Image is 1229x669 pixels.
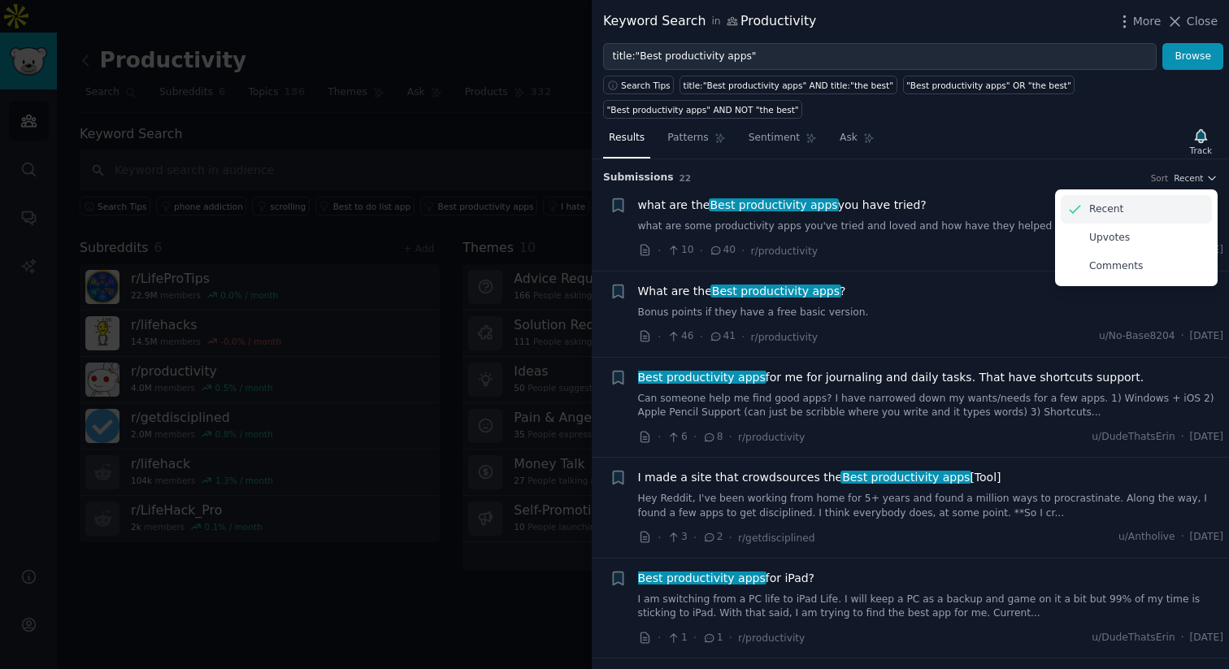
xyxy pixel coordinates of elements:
[751,332,818,343] span: r/productivity
[658,629,661,646] span: ·
[638,469,1001,486] a: I made a site that crowdsources theBest productivity apps[Tool]
[603,171,674,185] span: Submission s
[738,532,815,544] span: r/getdisciplined
[1151,172,1169,184] div: Sort
[749,131,800,146] span: Sentiment
[638,219,1224,234] a: what are some productivity apps you've tried and loved and how have they helped you?
[638,283,846,300] span: What are the ?
[834,125,880,159] a: Ask
[667,430,687,445] span: 6
[1190,430,1223,445] span: [DATE]
[1092,631,1175,645] span: u/DudeThatsErin
[667,530,687,545] span: 3
[1190,530,1223,545] span: [DATE]
[738,432,805,443] span: r/productivity
[1089,259,1143,274] p: Comments
[710,285,841,298] span: Best productivity apps
[603,100,802,119] a: "Best productivity apps" AND NOT "the best"
[693,529,697,546] span: ·
[1174,172,1218,184] button: Recent
[693,428,697,445] span: ·
[1190,145,1212,156] div: Track
[702,430,723,445] span: 8
[1181,530,1184,545] span: ·
[1089,231,1130,245] p: Upvotes
[729,529,732,546] span: ·
[667,243,693,258] span: 10
[638,570,815,587] span: for iPad?
[903,76,1075,94] a: "Best productivity apps" OR "the best"
[658,428,661,445] span: ·
[741,242,745,259] span: ·
[751,245,818,257] span: r/productivity
[638,197,927,214] a: what are theBest productivity appsyou have tried?
[658,242,661,259] span: ·
[1187,13,1218,30] span: Close
[680,173,692,183] span: 22
[607,104,799,115] div: "Best productivity apps" AND NOT "the best"
[906,80,1071,91] div: "Best productivity apps" OR "the best"
[603,125,650,159] a: Results
[1181,430,1184,445] span: ·
[603,11,816,32] div: Keyword Search Productivity
[1099,329,1175,344] span: u/No-Base8204
[1181,631,1184,645] span: ·
[636,571,767,584] span: Best productivity apps
[693,629,697,646] span: ·
[638,593,1224,621] a: I am switching from a PC life to iPad Life. I will keep a PC as a backup and game on it a bit but...
[1133,13,1162,30] span: More
[709,198,840,211] span: Best productivity apps
[636,371,767,384] span: Best productivity apps
[840,471,971,484] span: Best productivity apps
[1174,172,1203,184] span: Recent
[709,243,736,258] span: 40
[729,428,732,445] span: ·
[1190,631,1223,645] span: [DATE]
[638,392,1224,420] a: Can someone help me find good apps? I have narrowed down my wants/needs for a few apps. 1) Window...
[729,629,732,646] span: ·
[667,631,687,645] span: 1
[638,469,1001,486] span: I made a site that crowdsources the [Tool]
[1190,329,1223,344] span: [DATE]
[638,570,815,587] a: Best productivity appsfor iPad?
[1166,13,1218,30] button: Close
[638,369,1144,386] a: Best productivity appsfor me for journaling and daily tasks. That have shortcuts support.
[638,306,1224,320] a: Bonus points if they have a free basic version.
[702,530,723,545] span: 2
[684,80,893,91] div: title:"Best productivity apps" AND title:"the best"
[638,369,1144,386] span: for me for journaling and daily tasks. That have shortcuts support.
[603,76,674,94] button: Search Tips
[1116,13,1162,30] button: More
[621,80,671,91] span: Search Tips
[702,631,723,645] span: 1
[667,329,693,344] span: 46
[1092,430,1175,445] span: u/DudeThatsErin
[638,492,1224,520] a: Hey Reddit, I've been working from home for 5+ years and found a million ways to procrastinate. A...
[603,43,1157,71] input: Try a keyword related to your business
[743,125,823,159] a: Sentiment
[700,242,703,259] span: ·
[840,131,858,146] span: Ask
[700,328,703,345] span: ·
[1184,124,1218,159] button: Track
[709,329,736,344] span: 41
[738,632,805,644] span: r/productivity
[711,15,720,29] span: in
[658,328,661,345] span: ·
[1162,43,1223,71] button: Browse
[1181,329,1184,344] span: ·
[1118,530,1175,545] span: u/Antholive
[638,197,927,214] span: what are the you have tried?
[1089,202,1123,217] p: Recent
[667,131,708,146] span: Patterns
[609,131,645,146] span: Results
[638,283,846,300] a: What are theBest productivity apps?
[741,328,745,345] span: ·
[658,529,661,546] span: ·
[662,125,731,159] a: Patterns
[680,76,897,94] a: title:"Best productivity apps" AND title:"the best"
